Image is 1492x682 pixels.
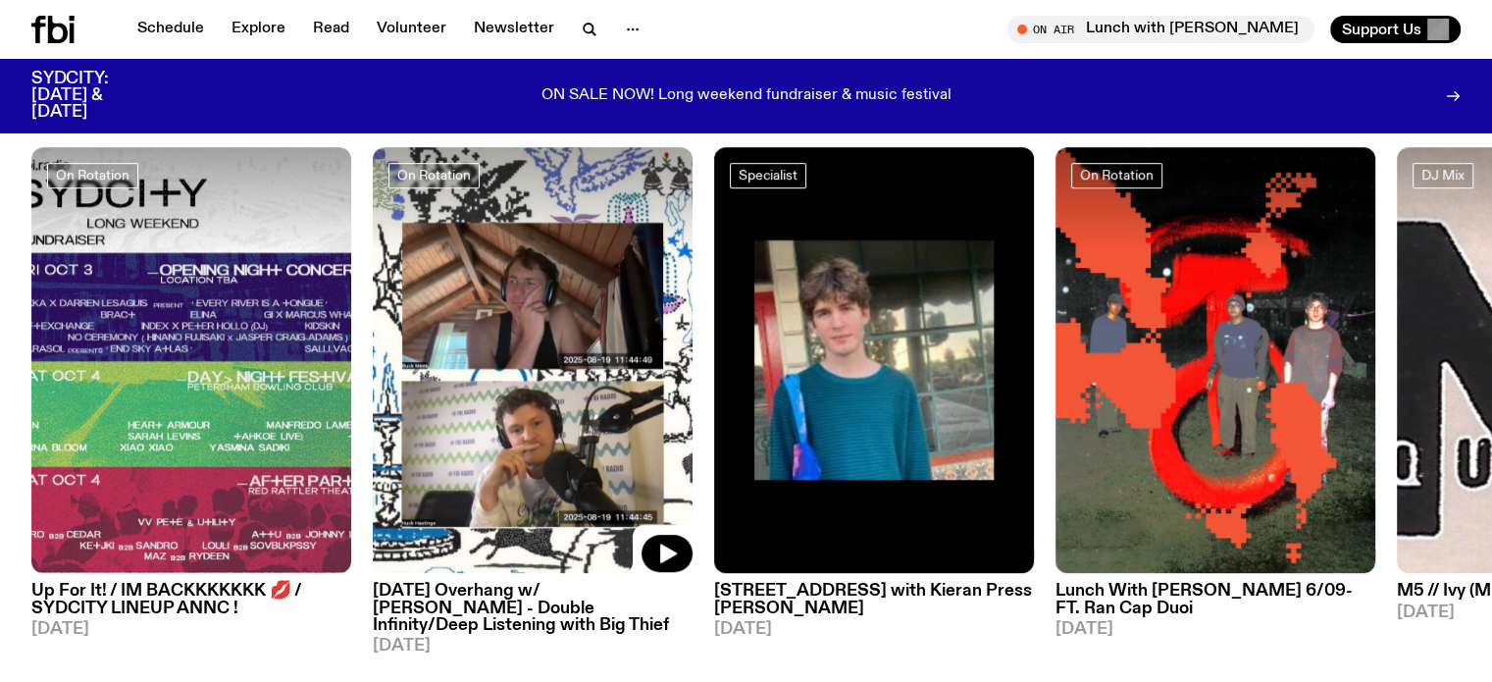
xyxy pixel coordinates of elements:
[1055,573,1375,637] a: Lunch With [PERSON_NAME] 6/09- FT. Ran Cap Duoi[DATE]
[714,621,1034,638] span: [DATE]
[541,87,952,105] p: ON SALE NOW! Long weekend fundraiser & music festival
[47,163,138,188] a: On Rotation
[373,573,693,654] a: [DATE] Overhang w/ [PERSON_NAME] - Double Infinity/Deep Listening with Big Thief[DATE]
[397,168,471,183] span: On Rotation
[714,583,1034,616] h3: [STREET_ADDRESS] with Kieran Press [PERSON_NAME]
[373,638,693,655] span: [DATE]
[1071,163,1162,188] a: On Rotation
[1080,168,1154,183] span: On Rotation
[1342,21,1421,38] span: Support Us
[301,16,361,43] a: Read
[220,16,297,43] a: Explore
[373,583,693,633] h3: [DATE] Overhang w/ [PERSON_NAME] - Double Infinity/Deep Listening with Big Thief
[739,168,797,183] span: Specialist
[1055,621,1375,638] span: [DATE]
[126,16,216,43] a: Schedule
[730,163,806,188] a: Specialist
[31,71,157,121] h3: SYDCITY: [DATE] & [DATE]
[31,573,351,637] a: Up For It! / IM BACKKKKKKK 💋 / SYDCITY LINEUP ANNC ![DATE]
[1413,163,1473,188] a: DJ Mix
[1330,16,1461,43] button: Support Us
[56,168,129,183] span: On Rotation
[714,573,1034,637] a: [STREET_ADDRESS] with Kieran Press [PERSON_NAME][DATE]
[31,621,351,638] span: [DATE]
[365,16,458,43] a: Volunteer
[31,583,351,616] h3: Up For It! / IM BACKKKKKKK 💋 / SYDCITY LINEUP ANNC !
[1055,583,1375,616] h3: Lunch With [PERSON_NAME] 6/09- FT. Ran Cap Duoi
[388,163,480,188] a: On Rotation
[1007,16,1314,43] button: On AirLunch with [PERSON_NAME]
[462,16,566,43] a: Newsletter
[1421,168,1465,183] span: DJ Mix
